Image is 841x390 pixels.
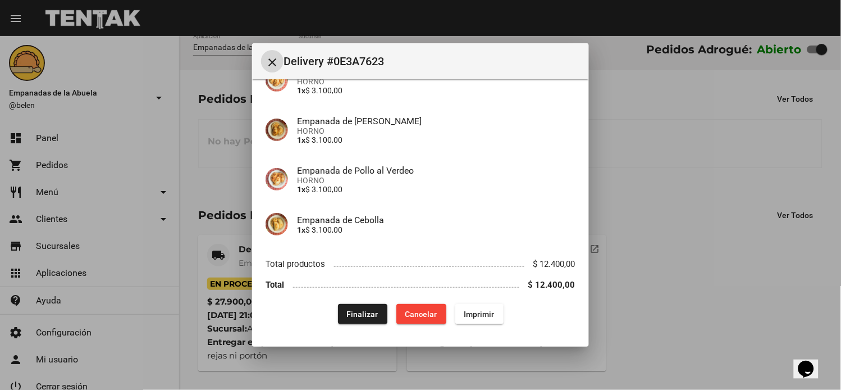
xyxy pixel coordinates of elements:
[266,213,288,235] img: 4c2ccd53-78ad-4b11-8071-b758d1175bd1.jpg
[266,168,288,191] img: b535b57a-eb23-4682-a080-b8c53aa6123f.jpg
[297,225,305,234] b: 1x
[347,310,378,319] span: Finalizar
[297,86,305,95] b: 1x
[405,310,437,319] span: Cancelar
[266,56,279,69] mat-icon: Cerrar
[297,86,575,95] p: $ 3.100,00
[396,304,446,324] button: Cancelar
[297,185,305,194] b: 1x
[297,225,575,234] p: $ 3.100,00
[297,126,575,135] span: HORNO
[266,274,575,295] li: Total $ 12.400,00
[261,50,284,72] button: Cerrar
[297,135,305,144] b: 1x
[297,77,575,86] span: HORNO
[284,52,580,70] span: Delivery #0E3A7623
[266,69,288,92] img: 10349b5f-e677-4e10-aec3-c36b893dfd64.jpg
[794,345,830,379] iframe: chat widget
[297,176,575,185] span: HORNO
[338,304,387,324] button: Finalizar
[297,215,575,225] h4: Empanada de Cebolla
[297,165,575,176] h4: Empanada de Pollo al Verdeo
[266,119,288,141] img: f753fea7-0f09-41b3-9a9e-ddb84fc3b359.jpg
[464,310,495,319] span: Imprimir
[266,253,575,274] li: Total productos $ 12.400,00
[297,185,575,194] p: $ 3.100,00
[297,116,575,126] h4: Empanada de [PERSON_NAME]
[455,304,504,324] button: Imprimir
[297,135,575,144] p: $ 3.100,00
